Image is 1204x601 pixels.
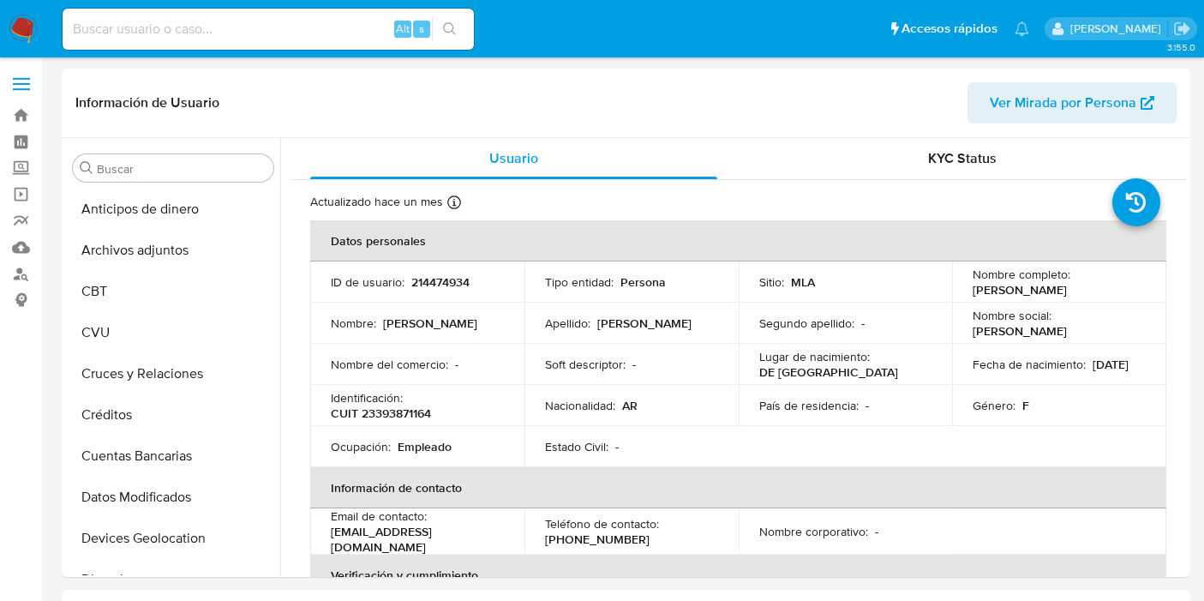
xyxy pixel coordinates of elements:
[545,316,590,331] p: Apellido :
[622,398,638,413] p: AR
[990,82,1136,123] span: Ver Mirada por Persona
[80,161,93,175] button: Buscar
[759,274,784,290] p: Sitio :
[545,357,626,372] p: Soft descriptor :
[1093,357,1129,372] p: [DATE]
[331,508,427,524] p: Email de contacto :
[75,94,219,111] h1: Información de Usuario
[620,274,666,290] p: Persona
[396,21,410,37] span: Alt
[875,524,878,539] p: -
[615,439,619,454] p: -
[1015,21,1029,36] a: Notificaciones
[432,17,467,41] button: search-icon
[489,148,538,168] span: Usuario
[310,467,1166,508] th: Información de contacto
[545,516,659,532] p: Teléfono de contacto :
[310,220,1166,261] th: Datos personales
[902,20,997,38] span: Accesos rápidos
[759,524,868,539] p: Nombre corporativo :
[866,398,869,413] p: -
[398,439,452,454] p: Empleado
[310,555,1166,596] th: Verificación y cumplimiento
[973,398,1015,413] p: Género :
[331,524,497,555] p: [EMAIL_ADDRESS][DOMAIN_NAME]
[331,274,404,290] p: ID de usuario :
[331,357,448,372] p: Nombre del comercio :
[1173,20,1191,38] a: Salir
[973,357,1086,372] p: Fecha de nacimiento :
[66,477,280,518] button: Datos Modificados
[66,353,280,394] button: Cruces y Relaciones
[759,364,898,380] p: DE [GEOGRAPHIC_DATA]
[545,398,615,413] p: Nacionalidad :
[759,349,870,364] p: Lugar de nacimiento :
[545,274,614,290] p: Tipo entidad :
[66,189,280,230] button: Anticipos de dinero
[66,230,280,271] button: Archivos adjuntos
[597,316,692,331] p: [PERSON_NAME]
[331,316,376,331] p: Nombre :
[973,323,1067,339] p: [PERSON_NAME]
[973,282,1067,297] p: [PERSON_NAME]
[759,316,854,331] p: Segundo apellido :
[455,357,458,372] p: -
[66,394,280,436] button: Créditos
[973,308,1051,323] p: Nombre social :
[759,398,859,413] p: País de residencia :
[411,274,470,290] p: 214474934
[791,274,815,290] p: MLA
[331,439,391,454] p: Ocupación :
[66,271,280,312] button: CBT
[419,21,424,37] span: s
[632,357,636,372] p: -
[66,518,280,559] button: Devices Geolocation
[545,532,650,547] p: [PHONE_NUMBER]
[331,390,403,406] p: Identificación :
[545,439,608,454] p: Estado Civil :
[63,18,474,40] input: Buscar usuario o caso...
[310,194,443,210] p: Actualizado hace un mes
[66,312,280,353] button: CVU
[66,559,280,600] button: Direcciones
[331,406,431,421] p: CUIT 23393871164
[97,161,267,177] input: Buscar
[66,436,280,477] button: Cuentas Bancarias
[383,316,477,331] p: [PERSON_NAME]
[1022,398,1029,413] p: F
[928,148,997,168] span: KYC Status
[1070,21,1167,37] p: belen.palamara@mercadolibre.com
[973,267,1070,282] p: Nombre completo :
[967,82,1177,123] button: Ver Mirada por Persona
[861,316,865,331] p: -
